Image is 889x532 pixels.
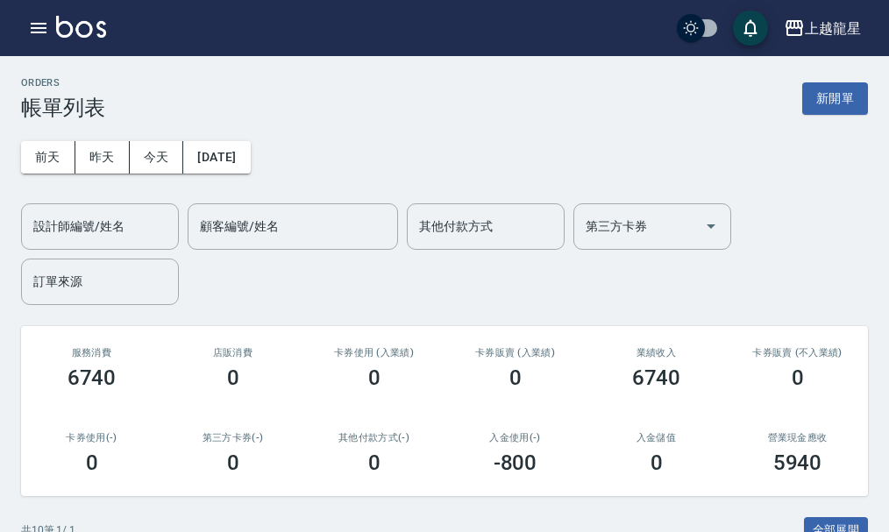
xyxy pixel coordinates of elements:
h2: 卡券販賣 (不入業績) [748,347,847,358]
h2: 卡券使用(-) [42,432,141,443]
div: 上越龍星 [805,18,861,39]
h3: 0 [86,450,98,475]
h3: 0 [651,450,663,475]
h2: 入金使用(-) [466,432,565,443]
h2: 店販消費 [183,347,282,358]
button: 前天 [21,141,75,174]
h2: 業績收入 [607,347,706,358]
h3: 0 [509,365,522,390]
h3: 0 [227,450,239,475]
button: [DATE] [183,141,250,174]
h2: ORDERS [21,77,105,89]
h3: 6740 [632,365,681,390]
h2: 卡券販賣 (入業績) [466,347,565,358]
button: 新開單 [802,82,868,115]
h3: 0 [368,450,380,475]
img: Logo [56,16,106,38]
h3: -800 [494,450,537,475]
h2: 第三方卡券(-) [183,432,282,443]
h3: 5940 [773,450,822,475]
h3: 6740 [68,365,117,390]
h2: 入金儲值 [607,432,706,443]
h3: 服務消費 [42,347,141,358]
h2: 其他付款方式(-) [324,432,423,443]
button: Open [697,212,725,240]
button: save [733,11,768,46]
h3: 0 [792,365,804,390]
h2: 營業現金應收 [748,432,847,443]
h3: 0 [227,365,239,390]
a: 新開單 [802,89,868,106]
h3: 帳單列表 [21,96,105,120]
h2: 卡券使用 (入業績) [324,347,423,358]
button: 上越龍星 [777,11,868,46]
button: 今天 [130,141,184,174]
h3: 0 [368,365,380,390]
button: 昨天 [75,141,130,174]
